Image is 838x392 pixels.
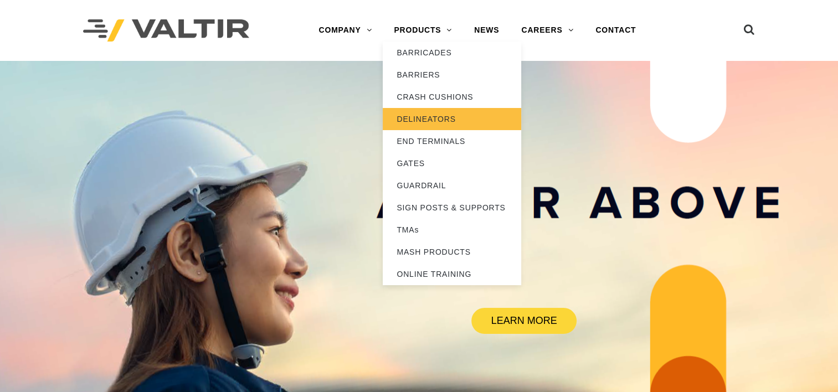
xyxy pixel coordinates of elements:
[383,108,521,130] a: DELINEATORS
[510,19,584,42] a: CAREERS
[471,308,577,334] a: LEARN MORE
[83,19,249,42] img: Valtir
[383,241,521,263] a: MASH PRODUCTS
[383,19,463,42] a: PRODUCTS
[307,19,383,42] a: COMPANY
[383,174,521,197] a: GUARDRAIL
[383,152,521,174] a: GATES
[383,86,521,108] a: CRASH CUSHIONS
[383,64,521,86] a: BARRIERS
[383,197,521,219] a: SIGN POSTS & SUPPORTS
[463,19,510,42] a: NEWS
[584,19,647,42] a: CONTACT
[383,263,521,285] a: ONLINE TRAINING
[383,130,521,152] a: END TERMINALS
[383,219,521,241] a: TMAs
[383,42,521,64] a: BARRICADES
